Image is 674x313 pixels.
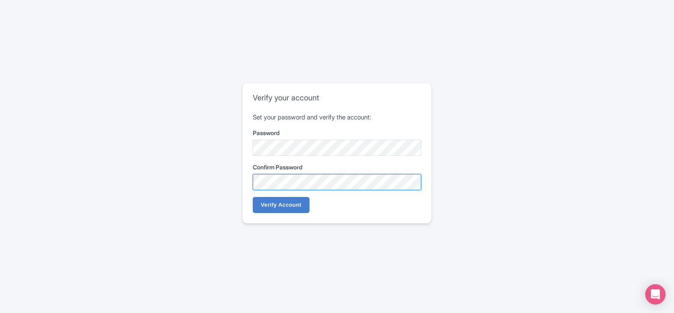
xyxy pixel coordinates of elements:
h2: Verify your account [253,93,421,102]
label: Password [253,128,421,137]
p: Set your password and verify the account: [253,113,421,122]
label: Confirm Password [253,163,421,172]
input: Verify Account [253,197,309,213]
div: Open Intercom Messenger [645,284,666,305]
